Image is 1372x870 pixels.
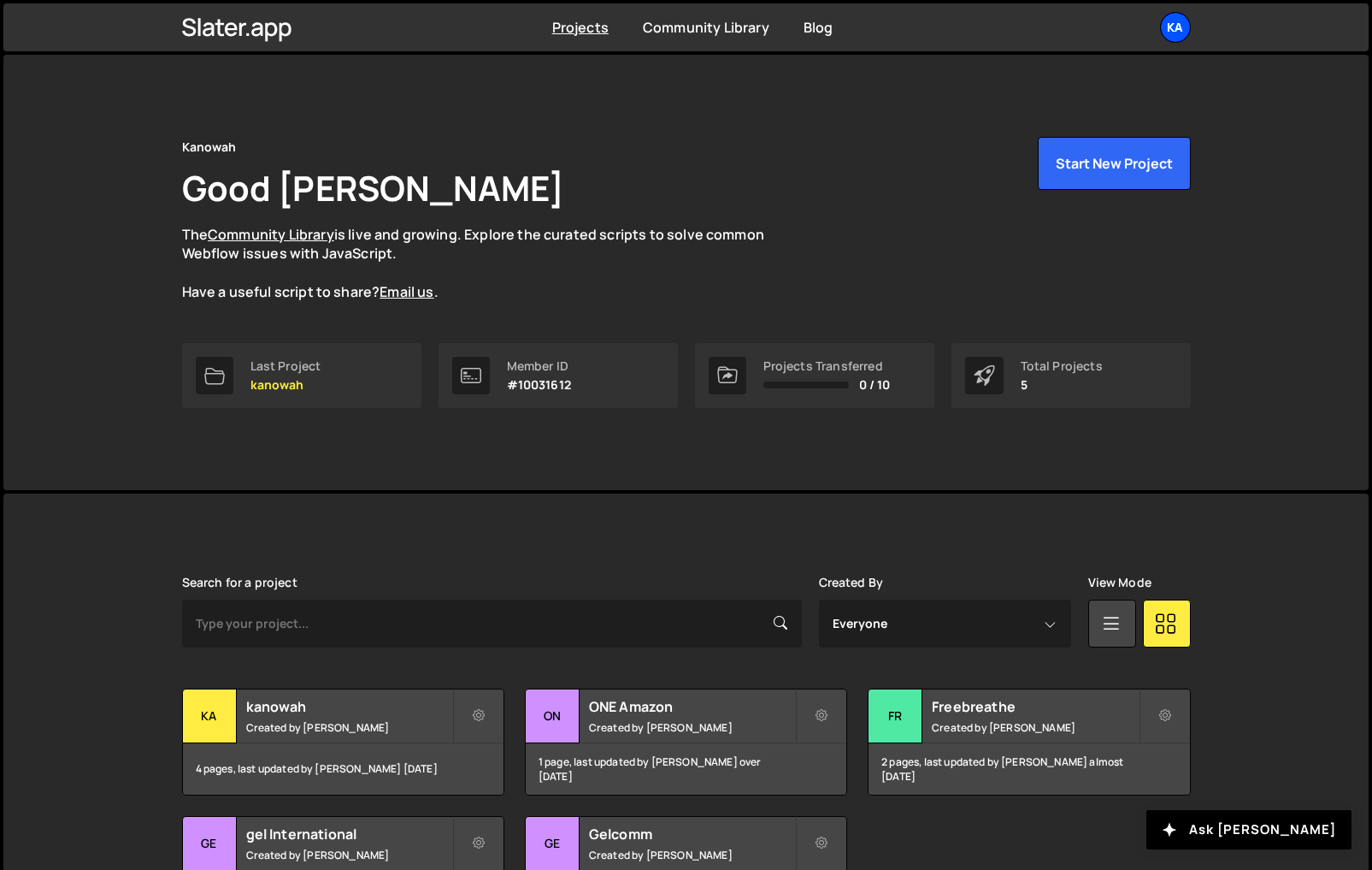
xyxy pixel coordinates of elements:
label: Created By [819,576,884,589]
button: Ask [PERSON_NAME] [1146,810,1351,849]
div: ON [526,689,580,743]
h1: Good [PERSON_NAME] [182,164,565,211]
p: 5 [1021,378,1103,392]
small: Created by [PERSON_NAME] [932,720,1138,735]
div: Fr [869,689,922,743]
div: ka [183,689,237,743]
a: Last Project kanowah [182,343,421,408]
div: 4 pages, last updated by [PERSON_NAME] [DATE] [183,743,503,795]
div: Total Projects [1021,359,1103,373]
h2: Gelcomm [589,825,795,843]
a: ka kanowah Created by [PERSON_NAME] 4 pages, last updated by [PERSON_NAME] [DATE] [182,689,504,796]
small: Created by [PERSON_NAME] [589,720,795,735]
label: View Mode [1088,576,1151,589]
a: Projects [552,18,609,37]
input: Type your project... [182,600,802,648]
button: Start New Project [1038,137,1191,190]
a: ON ONE Amazon Created by [PERSON_NAME] 1 page, last updated by [PERSON_NAME] over [DATE] [525,689,847,796]
h2: Freebreathe [932,697,1138,716]
a: Email us [380,282,433,301]
p: #10031612 [507,378,571,392]
a: Fr Freebreathe Created by [PERSON_NAME] 2 pages, last updated by [PERSON_NAME] almost [DATE] [868,689,1190,796]
a: Community Library [208,225,334,244]
h2: ONE Amazon [589,697,795,716]
div: Member ID [507,359,571,373]
div: Projects Transferred [763,359,891,373]
a: Ka [1160,12,1191,43]
span: 0 / 10 [859,378,891,392]
div: Kanowah [182,137,237,157]
p: kanowah [250,378,321,392]
div: 1 page, last updated by [PERSON_NAME] over [DATE] [526,743,846,795]
div: Last Project [250,359,321,373]
a: Blog [804,18,833,37]
p: The is live and growing. Explore the curated scripts to solve common Webflow issues with JavaScri... [182,225,798,302]
label: Search for a project [182,576,297,589]
h2: gel International [246,825,452,843]
small: Created by [PERSON_NAME] [246,848,452,862]
small: Created by [PERSON_NAME] [246,720,452,735]
small: Created by [PERSON_NAME] [589,848,795,862]
a: Community Library [643,18,769,37]
h2: kanowah [246,697,452,716]
div: 2 pages, last updated by [PERSON_NAME] almost [DATE] [869,743,1189,795]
